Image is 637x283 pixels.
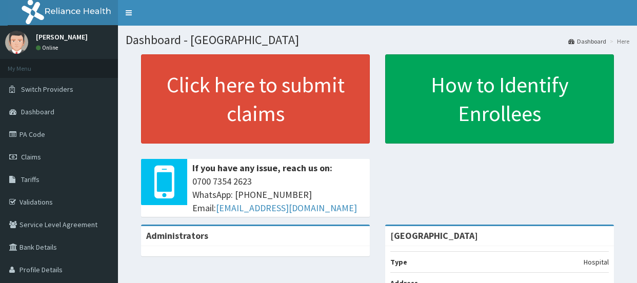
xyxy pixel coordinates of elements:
a: Online [36,44,61,51]
b: Administrators [146,230,208,241]
b: Type [390,257,407,267]
b: If you have any issue, reach us on: [192,162,332,174]
span: 0700 7354 2623 WhatsApp: [PHONE_NUMBER] Email: [192,175,365,214]
h1: Dashboard - [GEOGRAPHIC_DATA] [126,33,629,47]
p: [PERSON_NAME] [36,33,88,41]
a: Dashboard [568,37,606,46]
p: Hospital [584,257,609,267]
li: Here [607,37,629,46]
a: Click here to submit claims [141,54,370,144]
img: User Image [5,31,28,54]
a: How to Identify Enrollees [385,54,614,144]
span: Switch Providers [21,85,73,94]
span: Tariffs [21,175,39,184]
a: [EMAIL_ADDRESS][DOMAIN_NAME] [216,202,357,214]
strong: [GEOGRAPHIC_DATA] [390,230,478,241]
span: Dashboard [21,107,54,116]
span: Claims [21,152,41,161]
